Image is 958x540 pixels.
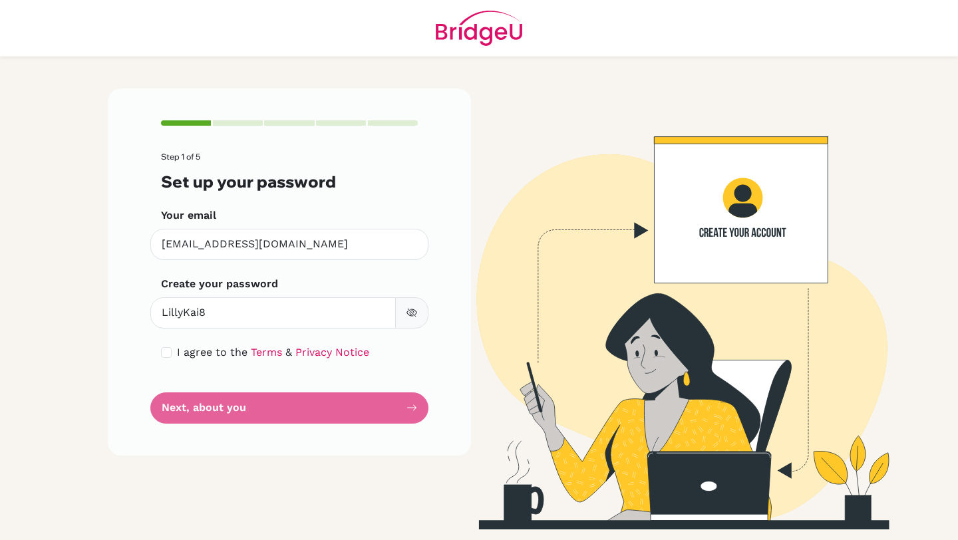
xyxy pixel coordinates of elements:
span: I agree to the [177,346,247,358]
label: Create your password [161,276,278,292]
span: & [285,346,292,358]
h3: Set up your password [161,172,418,192]
label: Your email [161,207,216,223]
a: Terms [251,346,282,358]
a: Privacy Notice [295,346,369,358]
input: Insert your email* [150,229,428,260]
span: Step 1 of 5 [161,152,200,162]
